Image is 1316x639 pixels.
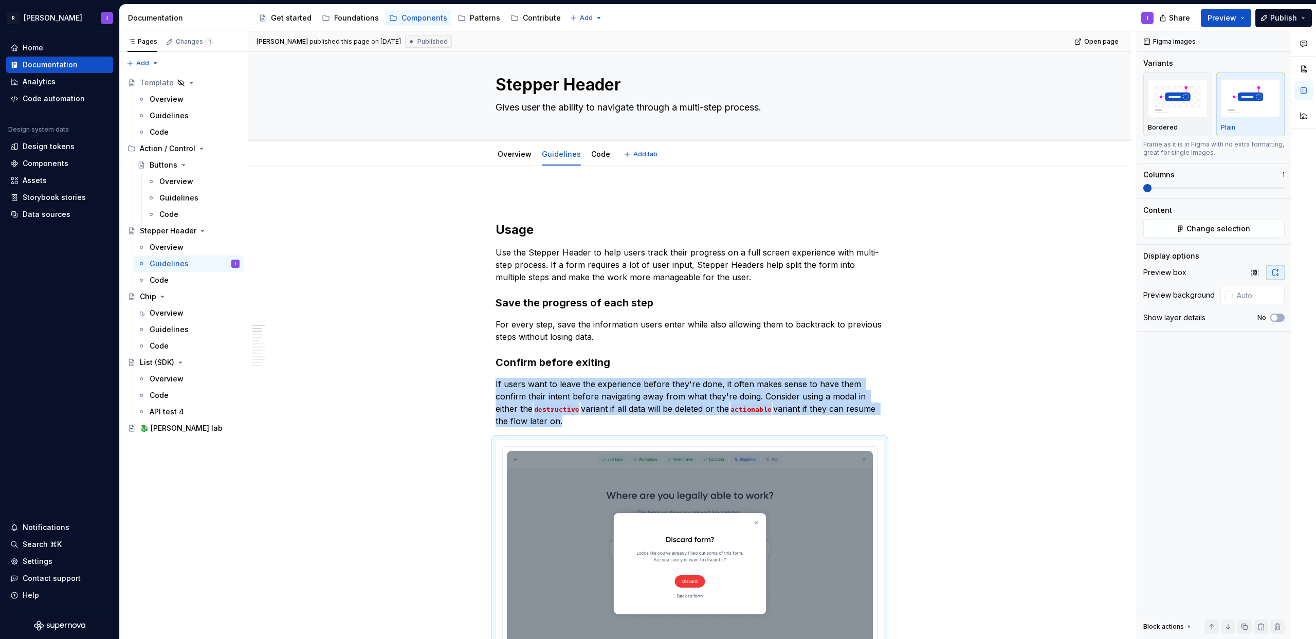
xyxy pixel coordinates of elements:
[309,38,401,46] div: published this page on [DATE]
[1169,13,1190,23] span: Share
[150,160,177,170] div: Buttons
[23,43,43,53] div: Home
[133,255,244,272] a: GuidelinesI
[1216,72,1285,136] button: placeholderPlain
[123,75,244,91] a: Template
[6,519,113,536] button: Notifications
[567,11,606,25] button: Add
[23,522,69,533] div: Notifications
[2,7,117,29] button: R[PERSON_NAME]I
[133,91,244,107] a: Overview
[620,147,662,161] button: Add tab
[150,242,184,252] div: Overview
[123,288,244,305] a: Chip
[587,143,614,165] div: Code
[24,13,82,23] div: [PERSON_NAME]
[1148,79,1208,117] img: placeholder
[6,40,113,56] a: Home
[580,14,593,22] span: Add
[1257,314,1266,322] label: No
[23,573,81,583] div: Contact support
[150,324,189,335] div: Guidelines
[1143,619,1193,634] div: Block actions
[140,291,156,302] div: Chip
[254,10,316,26] a: Get started
[1143,251,1199,261] div: Display options
[133,239,244,255] a: Overview
[1221,123,1235,132] p: Plain
[1282,171,1285,179] p: 1
[591,150,610,158] a: Code
[140,357,174,368] div: List (SDK)
[140,143,195,154] div: Action / Control
[6,172,113,189] a: Assets
[533,404,581,415] code: destructive
[496,296,884,310] h3: Save the progress of each step
[133,272,244,288] a: Code
[1154,9,1197,27] button: Share
[140,78,174,88] div: Template
[23,209,70,220] div: Data sources
[1143,623,1184,631] div: Block actions
[6,57,113,73] a: Documentation
[159,209,178,220] div: Code
[150,374,184,384] div: Overview
[6,74,113,90] a: Analytics
[23,175,47,186] div: Assets
[6,553,113,570] a: Settings
[106,14,108,22] div: I
[123,354,244,371] a: List (SDK)
[1233,286,1285,304] input: Auto
[6,138,113,155] a: Design tokens
[150,94,184,104] div: Overview
[150,308,184,318] div: Overview
[23,158,68,169] div: Components
[385,10,451,26] a: Components
[133,157,244,173] a: Buttons
[136,59,149,67] span: Add
[1147,14,1148,22] div: I
[140,423,223,433] div: 🐉 [PERSON_NAME] lab
[257,38,308,46] span: [PERSON_NAME]
[1221,79,1281,117] img: placeholder
[496,222,884,238] h2: Usage
[133,124,244,140] a: Code
[1143,72,1212,136] button: placeholderBordered
[6,206,113,223] a: Data sources
[123,140,244,157] div: Action / Control
[127,38,157,46] div: Pages
[133,338,244,354] a: Code
[1143,140,1285,157] div: Frame as it is in Figma with no extra formatting, great for single images.
[470,13,500,23] div: Patterns
[123,223,244,239] a: Stepper Header
[143,206,244,223] a: Code
[523,13,561,23] div: Contribute
[23,556,52,567] div: Settings
[34,620,85,631] svg: Supernova Logo
[133,107,244,124] a: Guidelines
[128,13,244,23] div: Documentation
[334,13,379,23] div: Foundations
[1143,220,1285,238] button: Change selection
[496,378,884,427] p: If users want to leave the experience before they're done, it often makes sense to have them conf...
[729,404,773,415] code: actionable
[133,321,244,338] a: Guidelines
[143,190,244,206] a: Guidelines
[23,539,62,550] div: Search ⌘K
[123,56,162,70] button: Add
[496,355,884,370] h3: Confirm before exiting
[1143,290,1215,300] div: Preview background
[6,189,113,206] a: Storybook stories
[1143,170,1175,180] div: Columns
[150,341,169,351] div: Code
[1148,123,1178,132] p: Bordered
[6,155,113,172] a: Components
[506,10,565,26] a: Contribute
[1186,224,1250,234] span: Change selection
[1143,58,1173,68] div: Variants
[633,150,657,158] span: Add tab
[493,99,882,116] textarea: Gives user the ability to navigate through a multi-step process.
[6,587,113,604] button: Help
[150,259,189,269] div: Guidelines
[176,38,213,46] div: Changes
